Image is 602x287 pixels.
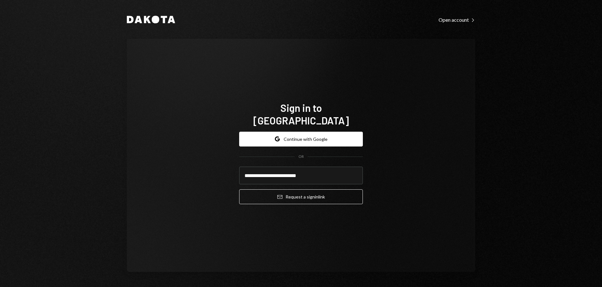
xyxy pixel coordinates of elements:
a: Open account [439,16,475,23]
div: Open account [439,17,475,23]
button: Request a signinlink [239,189,363,204]
h1: Sign in to [GEOGRAPHIC_DATA] [239,101,363,127]
button: Continue with Google [239,132,363,146]
div: OR [298,154,304,159]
